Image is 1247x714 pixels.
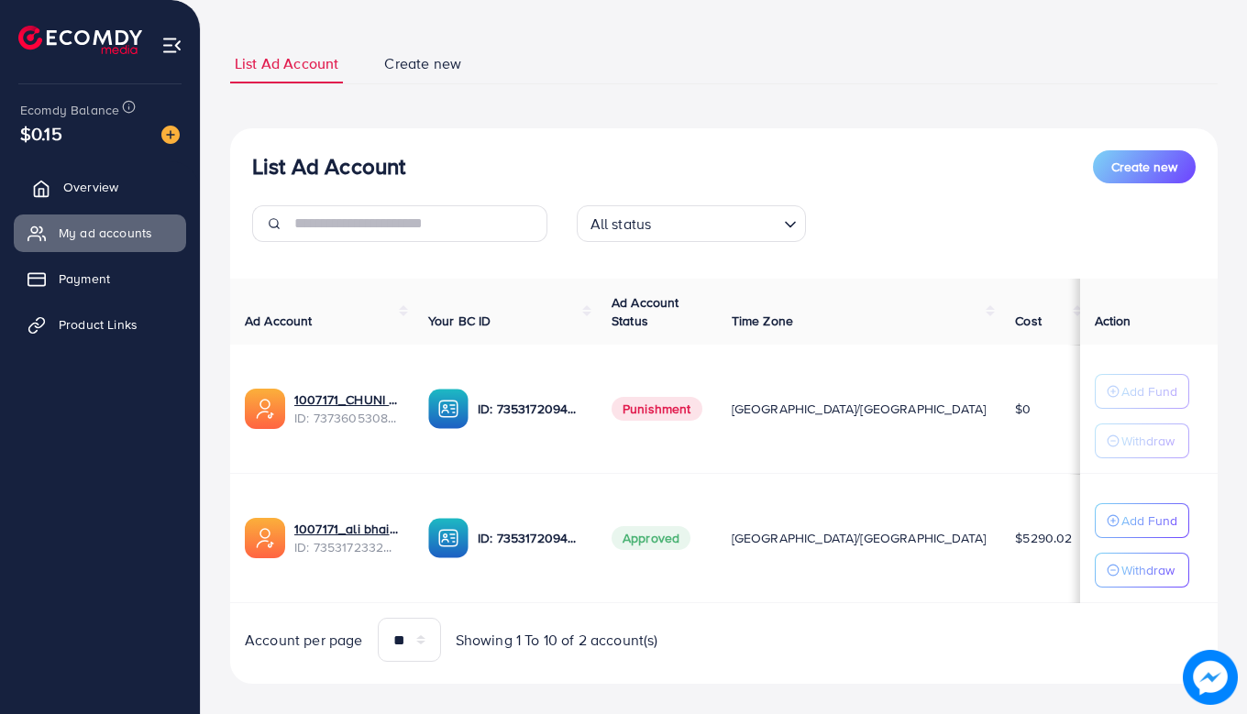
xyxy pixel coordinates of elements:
img: ic-ads-acc.e4c84228.svg [245,389,285,429]
img: ic-ba-acc.ded83a64.svg [428,389,469,429]
img: ic-ads-acc.e4c84228.svg [245,518,285,558]
span: ID: 7353172332338298896 [294,538,399,556]
span: Payment [59,269,110,288]
a: Overview [14,169,186,205]
span: $0.15 [20,120,62,147]
p: Add Fund [1121,510,1177,532]
button: Withdraw [1095,553,1189,588]
span: All status [587,211,656,237]
span: Ad Account [245,312,313,330]
span: Product Links [59,315,138,334]
button: Withdraw [1095,423,1189,458]
div: Search for option [577,205,806,242]
span: List Ad Account [235,53,338,74]
span: Ad Account Status [612,293,679,330]
span: Ecomdy Balance [20,101,119,119]
span: Time Zone [732,312,793,330]
h3: List Ad Account [252,153,405,180]
img: image [1183,650,1238,705]
button: Add Fund [1095,374,1189,409]
img: menu [161,35,182,56]
p: Withdraw [1121,559,1175,581]
img: logo [18,26,142,54]
button: Create new [1093,150,1196,183]
span: Punishment [612,397,702,421]
span: My ad accounts [59,224,152,242]
span: Showing 1 To 10 of 2 account(s) [456,630,658,651]
span: Your BC ID [428,312,491,330]
input: Search for option [657,207,776,237]
a: 1007171_CHUNI CHUTIYA AD ACC_1716801286209 [294,390,399,409]
span: Create new [1111,158,1177,176]
a: My ad accounts [14,214,186,251]
span: Approved [612,526,690,550]
button: Add Fund [1095,503,1189,538]
p: Withdraw [1121,430,1175,452]
span: [GEOGRAPHIC_DATA]/[GEOGRAPHIC_DATA] [732,529,987,547]
span: [GEOGRAPHIC_DATA]/[GEOGRAPHIC_DATA] [732,400,987,418]
p: ID: 7353172094433247233 [478,527,582,549]
a: Product Links [14,306,186,343]
div: <span class='underline'>1007171_ali bhai 212_1712043871986</span></br>7353172332338298896 [294,520,399,557]
span: Create new [384,53,461,74]
div: <span class='underline'>1007171_CHUNI CHUTIYA AD ACC_1716801286209</span></br>7373605308482207761 [294,390,399,428]
span: Overview [63,178,118,196]
span: Action [1095,312,1131,330]
img: image [161,126,180,144]
a: 1007171_ali bhai 212_1712043871986 [294,520,399,538]
span: Account per page [245,630,363,651]
a: Payment [14,260,186,297]
p: Add Fund [1121,380,1177,402]
span: Cost [1015,312,1042,330]
span: $0 [1015,400,1031,418]
p: ID: 7353172094433247233 [478,398,582,420]
span: $5290.02 [1015,529,1072,547]
img: ic-ba-acc.ded83a64.svg [428,518,469,558]
span: ID: 7373605308482207761 [294,409,399,427]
